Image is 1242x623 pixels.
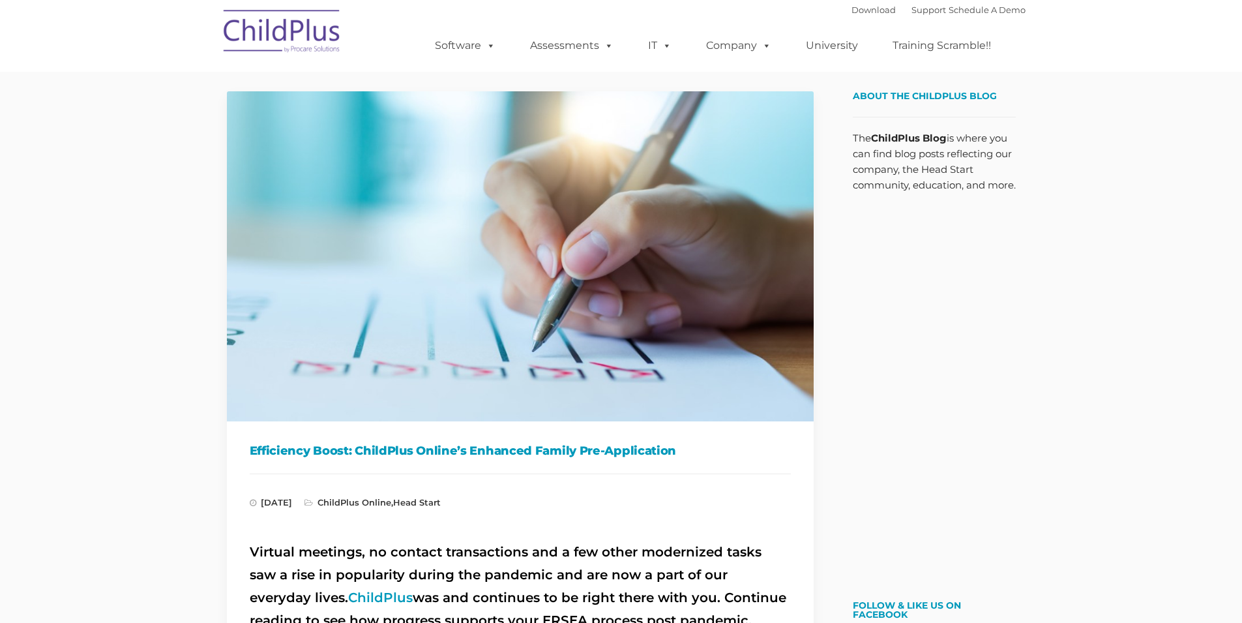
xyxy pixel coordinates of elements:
a: Training Scramble!! [880,33,1004,59]
p: The is where you can find blog posts reflecting our company, the Head Start community, education,... [853,130,1016,193]
a: Schedule A Demo [949,5,1026,15]
a: Assessments [517,33,627,59]
a: Head Start [393,497,441,508]
img: Efficiency Boost: ChildPlus Online's Enhanced Family Pre-Application Process - Streamlining Appli... [227,91,814,421]
h1: Efficiency Boost: ChildPlus Online’s Enhanced Family Pre-Application [250,441,791,461]
a: ChildPlus [348,590,413,605]
a: Support [911,5,946,15]
span: , [304,497,441,508]
font: | [851,5,1026,15]
a: IT [635,33,685,59]
strong: ChildPlus Blog [871,132,947,144]
a: Company [693,33,784,59]
a: Software [422,33,509,59]
a: ChildPlus Online [318,497,391,508]
a: Download [851,5,896,15]
img: ChildPlus by Procare Solutions [217,1,347,66]
a: University [793,33,871,59]
span: [DATE] [250,497,292,508]
span: About the ChildPlus Blog [853,90,997,102]
a: Follow & Like Us on Facebook [853,600,961,620]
